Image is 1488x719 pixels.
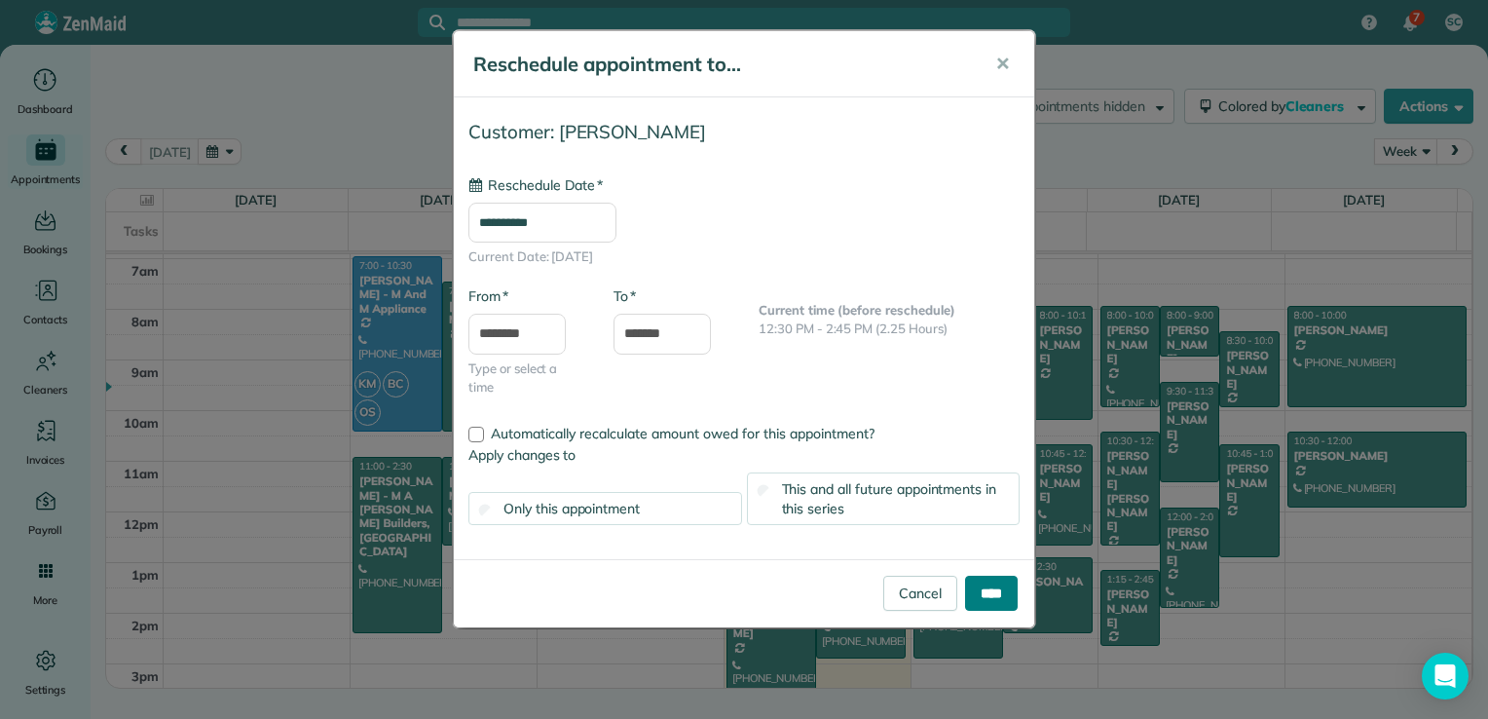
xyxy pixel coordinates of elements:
span: Only this appointment [503,500,640,517]
label: To [614,286,636,306]
span: Type or select a time [468,359,584,397]
a: Cancel [883,576,957,611]
h5: Reschedule appointment to... [473,51,968,78]
span: ✕ [995,53,1010,75]
h4: Customer: [PERSON_NAME] [468,122,1020,142]
input: Only this appointment [479,504,492,516]
input: This and all future appointments in this series [757,484,769,497]
label: Apply changes to [468,445,1020,465]
label: Reschedule Date [468,175,603,195]
div: Open Intercom Messenger [1422,653,1469,700]
span: This and all future appointments in this series [782,480,997,517]
span: Current Date: [DATE] [468,247,1020,267]
p: 12:30 PM - 2:45 PM (2.25 Hours) [759,320,1020,339]
span: Automatically recalculate amount owed for this appointment? [491,425,874,442]
b: Current time (before reschedule) [759,302,955,318]
label: From [468,286,508,306]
